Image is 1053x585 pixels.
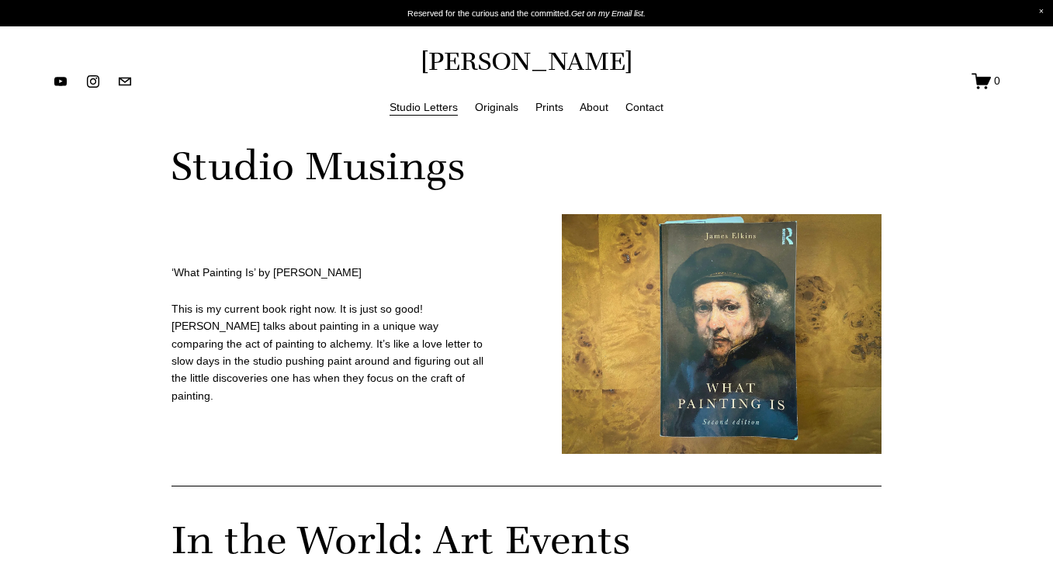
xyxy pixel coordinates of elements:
a: 0 items in cart [972,71,1001,91]
p: ‘What Painting Is’ by [PERSON_NAME] [171,265,362,279]
a: YouTube [53,74,68,89]
p: This is my current book right now. It is just so good! [PERSON_NAME] talks about painting in a un... [171,300,491,404]
a: jennifermariekeller@gmail.com [117,74,133,89]
h2: Studio Musings [171,144,882,188]
a: Originals [475,97,518,116]
a: Prints [535,97,563,116]
span: 0 [994,74,1000,88]
a: Contact [625,97,663,116]
a: Studio Letters [390,97,458,116]
a: instagram-unauth [85,74,101,89]
h2: In the World: Art Events [171,518,882,562]
a: About [580,97,608,116]
a: [PERSON_NAME] [421,45,633,77]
